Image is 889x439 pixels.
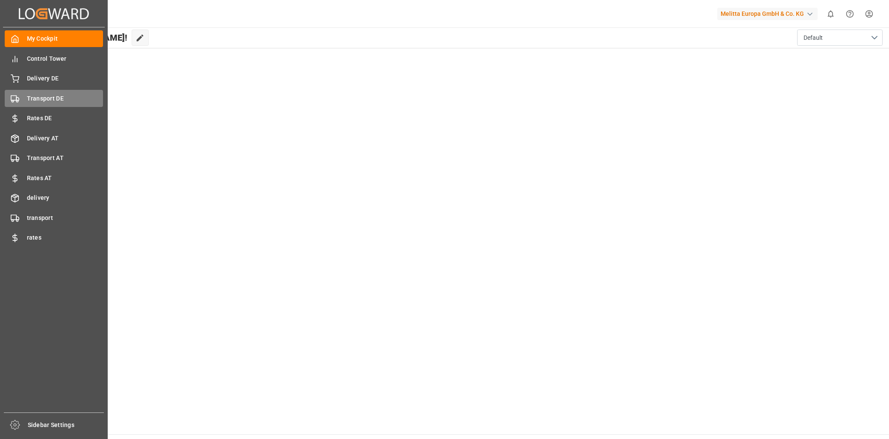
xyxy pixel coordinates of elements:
span: Delivery DE [27,74,103,83]
div: Melitta Europa GmbH & Co. KG [717,8,818,20]
span: Sidebar Settings [28,421,104,430]
span: Default [804,33,823,42]
a: Delivery AT [5,130,103,146]
a: Transport DE [5,90,103,107]
span: Transport AT [27,154,103,163]
span: Control Tower [27,54,103,63]
a: delivery [5,190,103,206]
button: open menu [797,30,883,46]
a: Rates DE [5,110,103,127]
span: Hello [PERSON_NAME]! [35,30,127,46]
span: Delivery AT [27,134,103,143]
span: My Cockpit [27,34,103,43]
a: rates [5,229,103,246]
span: Rates DE [27,114,103,123]
span: rates [27,233,103,242]
a: Rates AT [5,169,103,186]
span: delivery [27,193,103,202]
span: Rates AT [27,174,103,183]
button: Melitta Europa GmbH & Co. KG [717,6,821,22]
a: Delivery DE [5,70,103,87]
button: Help Center [840,4,860,24]
a: transport [5,209,103,226]
a: Control Tower [5,50,103,67]
span: Transport DE [27,94,103,103]
a: My Cockpit [5,30,103,47]
a: Transport AT [5,150,103,166]
button: show 0 new notifications [821,4,840,24]
span: transport [27,214,103,222]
